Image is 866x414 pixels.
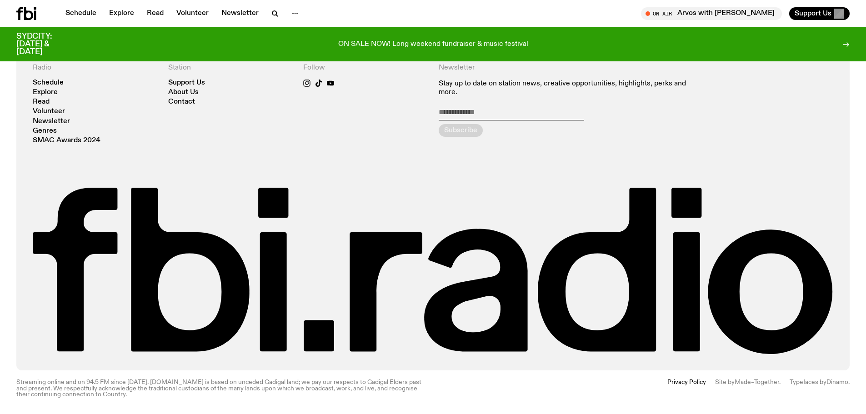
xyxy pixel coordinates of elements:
[826,379,848,385] a: Dinamo
[16,379,428,398] p: Streaming online and on 94.5 FM since [DATE]. [DOMAIN_NAME] is based on unceded Gadigal land; we ...
[33,137,100,144] a: SMAC Awards 2024
[33,128,57,135] a: Genres
[216,7,264,20] a: Newsletter
[141,7,169,20] a: Read
[795,10,831,18] span: Support Us
[439,80,698,97] p: Stay up to date on station news, creative opportunities, highlights, perks and more.
[641,7,782,20] button: On AirArvos with [PERSON_NAME]
[33,118,70,125] a: Newsletter
[60,7,102,20] a: Schedule
[168,80,205,86] a: Support Us
[33,108,65,115] a: Volunteer
[33,80,64,86] a: Schedule
[439,124,483,137] button: Subscribe
[168,64,293,72] h4: Station
[33,64,157,72] h4: Radio
[338,40,528,49] p: ON SALE NOW! Long weekend fundraiser & music festival
[667,379,706,398] a: Privacy Policy
[33,99,50,105] a: Read
[735,379,779,385] a: Made–Together
[33,89,58,96] a: Explore
[168,89,199,96] a: About Us
[104,7,140,20] a: Explore
[715,379,735,385] span: Site by
[848,379,850,385] span: .
[779,379,781,385] span: .
[303,64,428,72] h4: Follow
[789,7,850,20] button: Support Us
[16,33,75,56] h3: SYDCITY: [DATE] & [DATE]
[439,64,698,72] h4: Newsletter
[171,7,214,20] a: Volunteer
[790,379,826,385] span: Typefaces by
[168,99,195,105] a: Contact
